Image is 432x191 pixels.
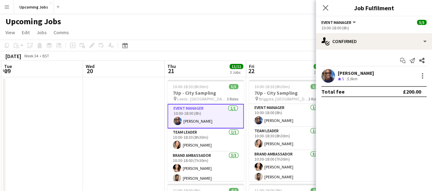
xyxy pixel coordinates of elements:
[249,104,325,127] app-card-role: Event Manager1/110:00-18:00 (8h)[PERSON_NAME]
[321,88,345,95] div: Total fee
[37,29,47,36] span: Jobs
[34,28,50,37] a: Jobs
[249,63,254,69] span: Fri
[229,84,238,89] span: 5/5
[313,64,323,69] span: 9/9
[321,20,357,25] button: Event Manager
[345,76,359,82] div: 5.9km
[167,104,244,128] app-card-role: Event Manager1/110:00-18:00 (8h)[PERSON_NAME]
[23,53,40,58] span: Week 34
[167,63,176,69] span: Thu
[417,20,427,25] span: 5/5
[249,127,325,150] app-card-role: Team Leader1/110:00-18:30 (8h30m)[PERSON_NAME]
[19,28,32,37] a: Edit
[173,84,208,89] span: 10:00-18:30 (8h30m)
[167,80,244,181] app-job-card: 10:00-18:30 (8h30m)5/57Up - City Sampling Leeds - [GEOGRAPHIC_DATA]3 RolesEvent Manager1/110:00-1...
[308,96,320,101] span: 3 Roles
[316,3,432,12] h3: Job Fulfilment
[249,80,325,181] app-job-card: 10:00-18:30 (8h30m)5/57Up - City Sampling Briggate, [GEOGRAPHIC_DATA]3 RolesEvent Manager1/110:00...
[254,84,290,89] span: 10:00-18:30 (8h30m)
[85,67,95,75] span: 20
[259,96,308,101] span: Briggate, [GEOGRAPHIC_DATA]
[249,90,325,96] h3: 7Up - City Sampling
[42,53,49,58] div: BST
[310,84,320,89] span: 5/5
[54,29,69,36] span: Comms
[5,16,61,27] h1: Upcoming Jobs
[86,63,95,69] span: Wed
[22,29,30,36] span: Edit
[177,96,227,101] span: Leeds - [GEOGRAPHIC_DATA]
[3,28,18,37] a: View
[338,70,374,76] div: [PERSON_NAME]
[229,64,243,69] span: 11/11
[167,90,244,96] h3: 7Up - City Sampling
[5,29,15,36] span: View
[166,67,176,75] span: 21
[316,33,432,50] div: Confirmed
[14,0,54,14] button: Upcoming Jobs
[167,128,244,152] app-card-role: Team Leader1/110:00-18:30 (8h30m)[PERSON_NAME]
[342,76,344,81] span: 5
[230,70,243,75] div: 3 Jobs
[321,20,351,25] span: Event Manager
[403,88,421,95] div: £200.00
[51,28,72,37] a: Comms
[314,70,324,75] div: 2 Jobs
[227,96,238,101] span: 3 Roles
[321,25,427,30] div: 10:00-18:00 (8h)
[4,63,12,69] span: Tue
[5,53,21,59] div: [DATE]
[248,67,254,75] span: 22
